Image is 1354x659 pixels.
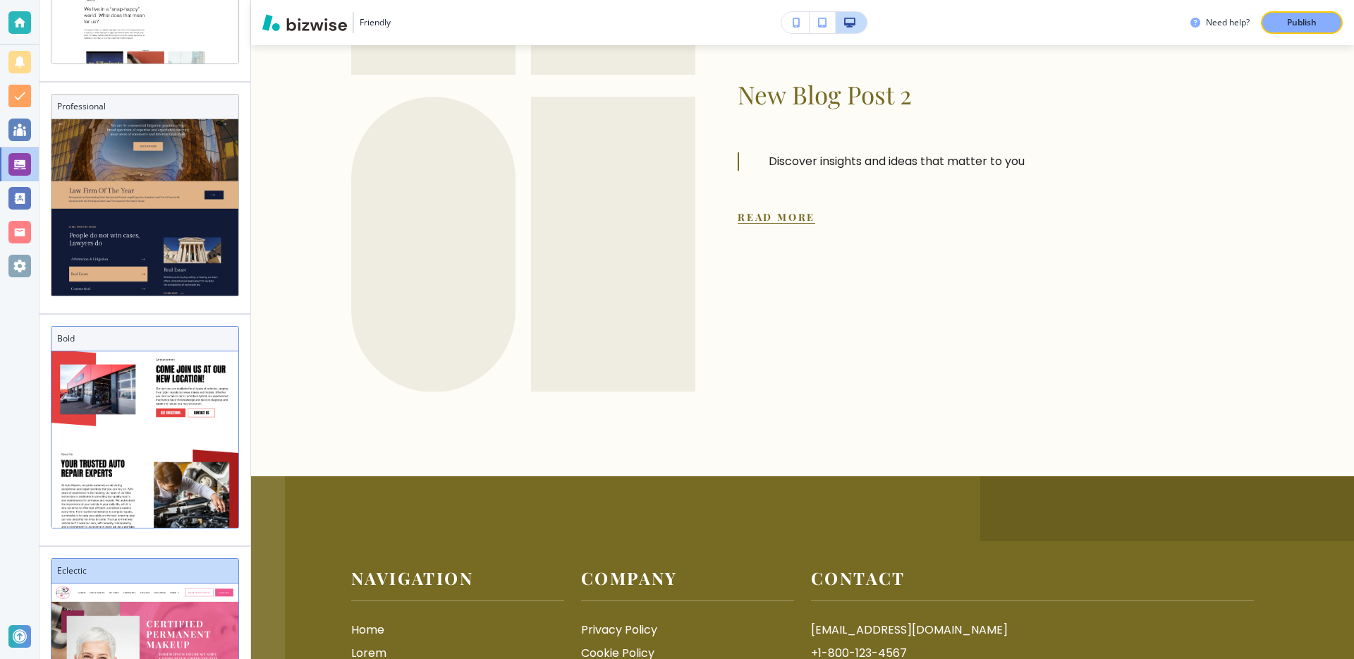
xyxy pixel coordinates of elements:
strong: Navigation [351,567,473,589]
div: ProfessionalProfessional [51,94,239,296]
img: Bizwise Logo [262,14,347,31]
strong: Company [581,567,678,589]
strong: Contact [811,567,905,589]
button: Friendly [262,12,391,33]
h3: Need help? [1206,16,1250,29]
div: BoldBold [51,326,239,528]
button: Read More [738,210,815,224]
button: Privacy Policy [581,621,657,639]
h3: Bold [57,332,233,345]
p: Home [351,621,564,639]
a: [EMAIL_ADDRESS][DOMAIN_NAME] [811,621,1008,639]
p: Publish [1287,16,1317,29]
p: Discover insights and ideas that matter to you [738,152,1254,171]
button: Publish [1261,11,1343,34]
h3: Professional [57,100,233,113]
h3: Friendly [360,16,391,29]
h6: New Blog Post 2 [738,78,1254,111]
h3: Eclectic [57,564,233,577]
